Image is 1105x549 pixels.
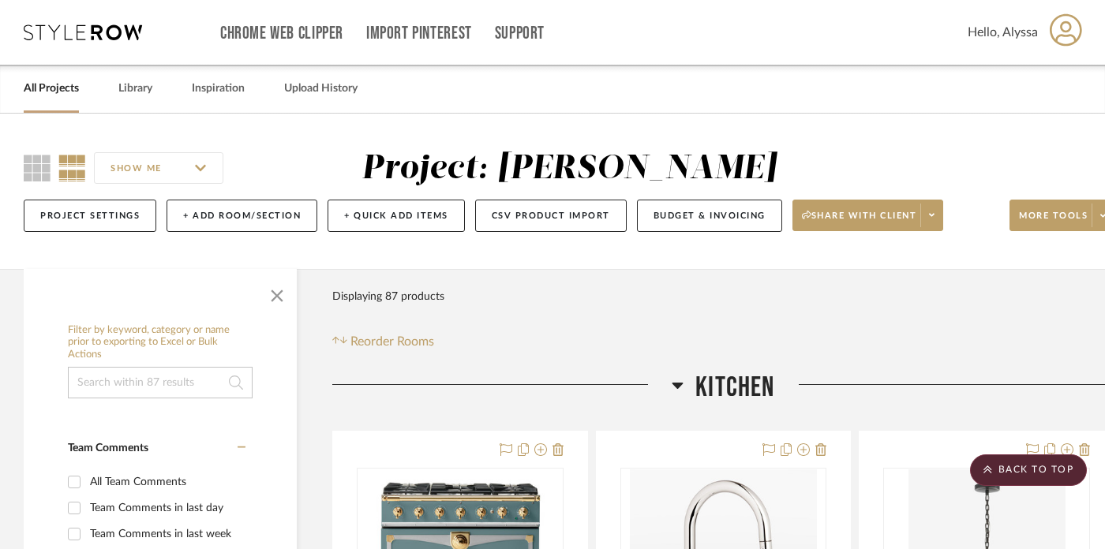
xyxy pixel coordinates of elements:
h6: Filter by keyword, category or name prior to exporting to Excel or Bulk Actions [68,324,253,361]
div: All Team Comments [90,469,242,495]
button: Share with client [792,200,944,231]
a: Library [118,78,152,99]
a: Inspiration [192,78,245,99]
span: Reorder Rooms [350,332,434,351]
a: Import Pinterest [366,27,472,40]
span: Team Comments [68,443,148,454]
a: Upload History [284,78,358,99]
a: Support [495,27,545,40]
button: CSV Product Import [475,200,627,232]
span: Hello, Alyssa [968,23,1038,42]
button: + Quick Add Items [328,200,465,232]
div: Displaying 87 products [332,281,444,312]
div: Project: [PERSON_NAME] [361,152,777,185]
div: Team Comments in last week [90,521,242,547]
button: Project Settings [24,200,156,232]
button: Close [261,277,293,308]
button: Reorder Rooms [332,332,434,351]
scroll-to-top-button: BACK TO TOP [970,454,1087,486]
input: Search within 87 results [68,367,253,398]
span: Kitchen [695,371,774,405]
button: + Add Room/Section [167,200,317,232]
div: Team Comments in last day [90,495,242,521]
a: Chrome Web Clipper [220,27,343,40]
button: Budget & Invoicing [637,200,782,232]
span: Share with client [802,210,917,233]
span: More tools [1019,210,1088,233]
a: All Projects [24,78,79,99]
